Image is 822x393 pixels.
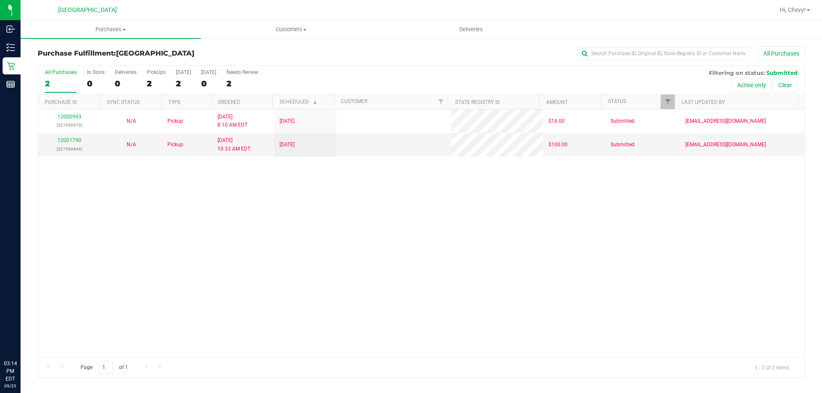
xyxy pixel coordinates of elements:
[167,117,183,125] span: Pickup
[448,26,494,33] span: Deliveries
[127,141,136,149] button: N/A
[98,361,113,374] input: 1
[226,69,258,75] div: Needs Review
[87,79,104,89] div: 0
[9,325,34,350] iframe: Resource center
[773,78,798,92] button: Clear
[45,99,77,105] a: Purchase ID
[43,145,95,153] p: (327590844)
[45,79,77,89] div: 2
[780,6,806,13] span: Hi, Chevy!
[732,78,771,92] button: Active only
[548,117,565,125] span: $16.00
[608,98,626,104] a: Status
[682,99,725,105] a: Last Updated By
[127,118,136,124] span: Not Applicable
[147,79,166,89] div: 2
[147,69,166,75] div: PickUps
[748,361,796,374] span: 1 - 2 of 2 items
[201,21,381,38] a: Customers
[548,141,568,149] span: $100.00
[45,69,77,75] div: All Purchases
[434,95,448,109] a: Filter
[280,141,295,149] span: [DATE]
[226,79,258,89] div: 2
[341,98,367,104] a: Customer
[6,25,15,33] inline-svg: Inbound
[611,141,634,149] span: Submitted
[73,361,135,374] span: Page of 1
[546,99,568,105] a: Amount
[709,69,765,76] span: Filtering on status:
[218,99,240,105] a: Ordered
[43,121,95,129] p: (327450973)
[217,113,247,129] span: [DATE] 8:10 AM EDT
[6,80,15,89] inline-svg: Reports
[21,21,201,38] a: Purchases
[766,69,798,76] span: Submitted
[167,141,183,149] span: Pickup
[58,6,117,14] span: [GEOGRAPHIC_DATA]
[578,47,749,60] input: Search Purchase ID, Original ID, State Registry ID or Customer Name...
[127,117,136,125] button: N/A
[6,62,15,70] inline-svg: Retail
[115,79,137,89] div: 0
[57,114,81,120] a: 12000993
[57,137,81,143] a: 12001790
[4,360,17,383] p: 03:14 PM EDT
[115,69,137,75] div: Deliveries
[116,49,194,57] span: [GEOGRAPHIC_DATA]
[201,26,381,33] span: Customers
[280,99,319,105] a: Scheduled
[87,69,104,75] div: In Store
[661,95,675,109] a: Filter
[176,69,191,75] div: [DATE]
[201,69,216,75] div: [DATE]
[127,142,136,148] span: Not Applicable
[176,79,191,89] div: 2
[611,117,634,125] span: Submitted
[685,117,766,125] span: [EMAIL_ADDRESS][DOMAIN_NAME]
[4,383,17,389] p: 09/25
[21,26,201,33] span: Purchases
[201,79,216,89] div: 0
[6,43,15,52] inline-svg: Inventory
[455,99,500,105] a: State Registry ID
[217,136,250,153] span: [DATE] 10:33 AM EDT
[381,21,561,38] a: Deliveries
[168,99,181,105] a: Type
[685,141,766,149] span: [EMAIL_ADDRESS][DOMAIN_NAME]
[107,99,140,105] a: Sync Status
[758,46,805,61] button: All Purchases
[280,117,295,125] span: [DATE]
[38,50,293,57] h3: Purchase Fulfillment:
